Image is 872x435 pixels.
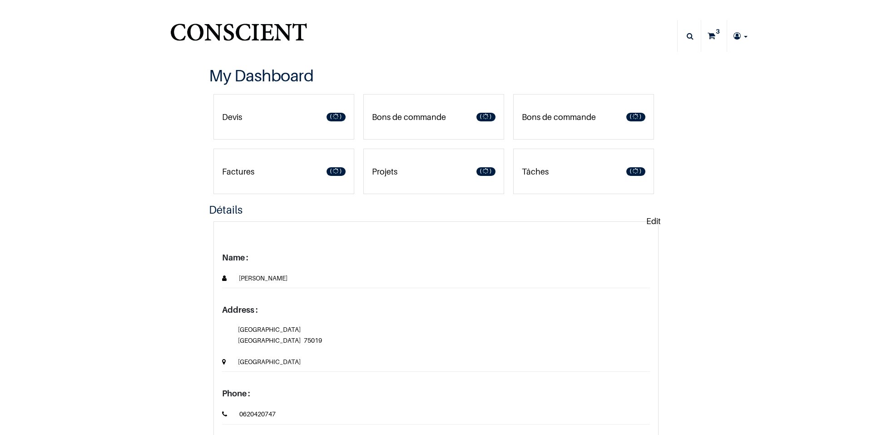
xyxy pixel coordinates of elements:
p: Tâches [522,165,549,178]
span: 75019 [302,335,322,346]
p: Devis [222,111,242,123]
p: Bons de commande [372,111,446,123]
sup: 3 [713,27,722,36]
a: Devis [213,94,354,140]
a: Logo of Conscient [168,18,309,54]
p: Bons de commande [522,111,596,123]
p: Name : [222,251,650,264]
p: Projets [372,165,397,178]
a: Factures [213,149,354,194]
img: Conscient [168,18,309,54]
a: Projets [363,149,504,194]
p: Phone : [222,387,650,400]
span: 0620420747 [228,409,276,420]
span: [GEOGRAPHIC_DATA] [238,324,301,335]
h4: Détails [209,203,663,217]
h3: My Dashboard [209,65,663,86]
span: [GEOGRAPHIC_DATA] [238,356,301,367]
span: [PERSON_NAME] [228,273,287,284]
a: Bons de commande [363,94,504,140]
p: Address : [222,304,650,316]
a: Edit [644,206,663,236]
p: Factures [222,165,254,178]
a: Tâches [513,149,654,194]
p: Edit [646,215,661,227]
span: [GEOGRAPHIC_DATA] [238,335,301,346]
a: 3 [701,20,727,52]
a: Bons de commande [513,94,654,140]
